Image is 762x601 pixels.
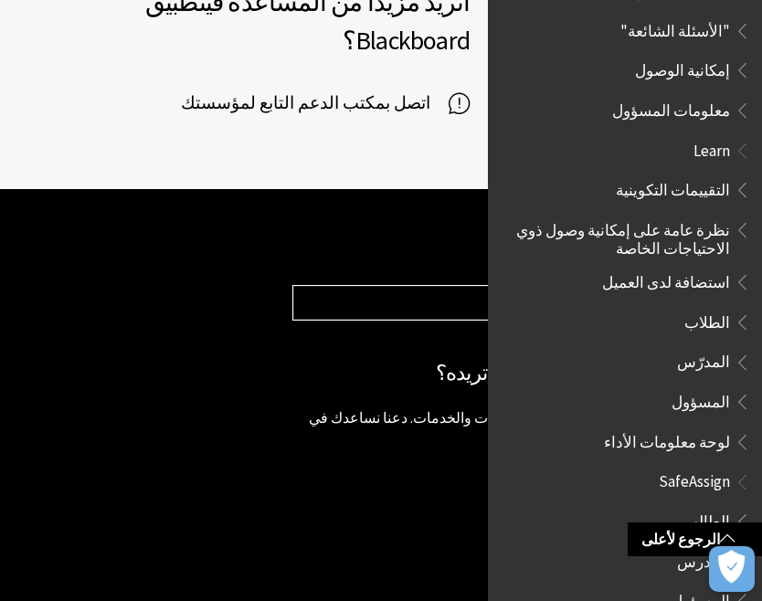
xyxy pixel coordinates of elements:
h2: ألا يبدو هذا المنتج مثل المنتج الذي تريده؟ [292,357,744,389]
p: تتميز Blackboard بامتلاكها للعديد من المنتجات والخدمات. دعنا نساعدك في العثور على المعلومات التي ... [292,407,744,448]
span: المدرّس [677,347,730,372]
span: الطلاب [684,307,730,332]
h2: مساعدة منتجات Blackboard [292,235,744,267]
span: إمكانية الوصول [635,55,730,79]
span: استضافة لدى العميل [602,267,730,291]
a: اتصل بمكتب الدعم التابع لمؤسستك [181,90,470,117]
nav: Book outline for Blackboard Learn Help [499,135,751,458]
span: لوحة معلومات الأداء [604,427,730,451]
span: SafeAssign [659,467,730,491]
span: Learn [693,135,730,160]
span: المدرس [677,546,730,571]
span: الطالب [683,506,730,531]
button: فتح التفضيلات [709,546,755,592]
span: اتصل بمكتب الدعم التابع لمؤسستك [181,90,449,117]
span: "الأسئلة الشائعة" [620,16,730,40]
span: معلومات المسؤول [612,95,730,120]
span: المسؤول [672,386,730,411]
a: الرجوع لأعلى [628,522,762,556]
span: نظرة عامة على إمكانية وصول ذوي الاحتياجات الخاصة [510,215,730,258]
span: التقييمات التكوينية [616,174,730,199]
